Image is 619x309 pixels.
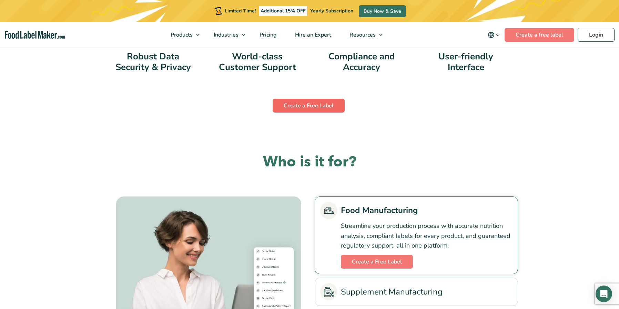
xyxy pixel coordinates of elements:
p: Robust Data Security & Privacy [104,51,202,73]
span: Limited Time! [225,8,256,14]
a: Buy Now & Save [359,5,406,17]
a: Industries [205,22,249,48]
span: Hire an Expert [293,31,332,39]
a: Pricing [251,22,284,48]
a: Create a Free Label [273,99,345,113]
div: Open Intercom Messenger [596,286,612,302]
p: World-class Customer Support [209,51,306,73]
span: Pricing [257,31,277,39]
p: Streamline your production process with accurate nutrition analysis, compliant labels for every p... [341,221,513,251]
p: User-friendly Interface [417,51,515,73]
span: Products [169,31,193,39]
span: Resources [347,31,376,39]
a: Hire an Expert [286,22,339,48]
li: Food Manufacturing [315,196,518,274]
h2: Who is it for? [101,153,518,172]
span: Additional 15% OFF [259,6,307,16]
a: Create a Free Label [341,255,413,269]
a: Resources [341,22,386,48]
span: Yearly Subscription [310,8,353,14]
a: Create a free label [505,28,574,42]
span: Industries [212,31,239,39]
a: Products [162,22,203,48]
a: Food Manufacturing [320,202,513,219]
li: Supplement Manufacturing [315,278,518,306]
a: Supplement Manufacturing [320,283,513,300]
a: Login [578,28,615,42]
p: Compliance and Accuracy [313,51,410,73]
